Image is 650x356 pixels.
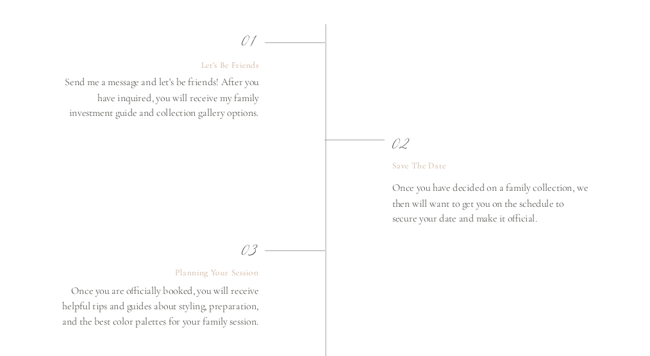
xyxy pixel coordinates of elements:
p: Let's Be Friends [194,58,259,71]
p: Planning Your Session [172,266,258,279]
p: Once you have decided on a family collection, we then will want to get you on the schedule to sec... [392,180,590,232]
p: Send me a message and let's be friends! After you have inquired, you will receive my family inves... [61,74,259,127]
p: Once you are officially booked, you will receive helpful tips and guides about styling, preparati... [61,282,259,346]
p: 03 [242,232,259,261]
p: Save The Date [392,159,457,172]
p: 02 [392,125,410,154]
p: 01 [242,23,259,51]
